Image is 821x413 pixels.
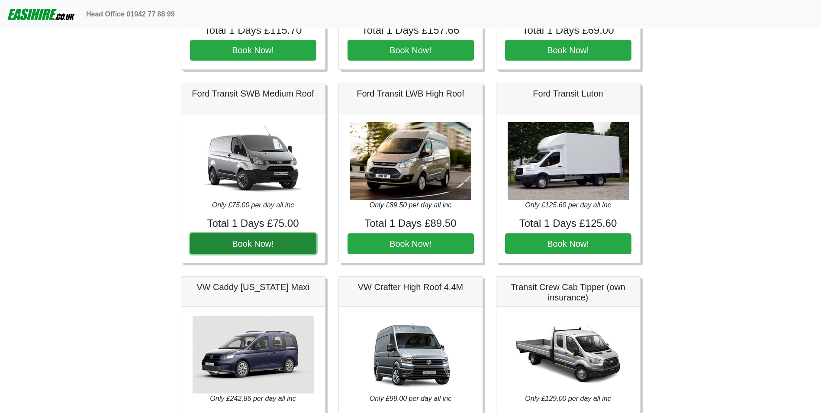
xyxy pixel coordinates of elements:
[505,233,631,254] button: Book Now!
[348,88,474,99] h5: Ford Transit LWB High Roof
[210,395,296,402] i: Only £242.86 per day all inc
[7,6,76,23] img: easihire_logo_small.png
[348,233,474,254] button: Book Now!
[193,316,314,394] img: VW Caddy California Maxi
[350,316,471,394] img: VW Crafter High Roof 4.4M
[370,201,451,209] i: Only £89.50 per day all inc
[190,282,316,292] h5: VW Caddy [US_STATE] Maxi
[348,217,474,230] h4: Total 1 Days £89.50
[505,282,631,303] h5: Transit Crew Cab Tipper (own insurance)
[508,122,629,200] img: Ford Transit Luton
[508,316,629,394] img: Transit Crew Cab Tipper (own insurance)
[190,24,316,37] h4: Total 1 Days £115.70
[505,24,631,37] h4: Total 1 Days £69.00
[505,217,631,230] h4: Total 1 Days £125.60
[348,40,474,61] button: Book Now!
[348,282,474,292] h5: VW Crafter High Roof 4.4M
[193,122,314,200] img: Ford Transit SWB Medium Roof
[350,122,471,200] img: Ford Transit LWB High Roof
[190,217,316,230] h4: Total 1 Days £75.00
[212,201,294,209] i: Only £75.00 per day all inc
[190,233,316,254] button: Book Now!
[86,10,175,18] b: Head Office 01942 77 88 99
[370,395,451,402] i: Only £99.00 per day all inc
[190,40,316,61] button: Book Now!
[190,88,316,99] h5: Ford Transit SWB Medium Roof
[83,6,178,23] a: Head Office 01942 77 88 99
[505,40,631,61] button: Book Now!
[525,201,611,209] i: Only £125.60 per day all inc
[348,24,474,37] h4: Total 1 Days £157.66
[525,395,611,402] i: Only £129.00 per day all inc
[505,88,631,99] h5: Ford Transit Luton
